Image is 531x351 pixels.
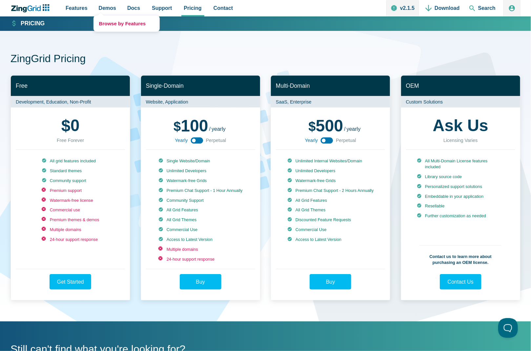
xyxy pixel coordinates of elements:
[10,52,521,67] h1: ZingGrid Pricing
[417,158,504,170] li: All Multi-Domain License features included
[21,21,45,27] strong: Pricing
[66,4,88,12] span: Features
[310,274,351,290] a: Buy
[287,227,374,233] li: Commercial Use
[127,4,140,12] span: Docs
[271,76,390,96] h2: Multi-Domain
[158,178,243,184] li: Watermark-free Grids
[42,168,99,174] li: Standard themes
[50,274,91,290] a: Get Started
[11,96,130,107] p: Development, Education, Non-Profit
[158,198,243,203] li: Community Support
[347,126,361,132] span: yearly
[206,136,226,144] span: Perpetual
[152,4,172,12] span: Support
[42,217,99,223] li: Premium themes & demos
[440,274,481,290] a: Contact Us
[417,194,504,199] li: Embeddable in your application
[184,4,202,12] span: Pricing
[344,127,345,132] span: /
[94,15,159,32] a: Browse by Features
[158,207,243,213] li: All Grid Features
[57,136,84,144] div: Free Forever
[10,4,53,12] a: ZingChart Logo. Click to return to the homepage
[287,178,374,184] li: Watermark-free Grids
[99,4,116,12] span: Demos
[42,198,99,203] li: Watermark-free license
[42,207,99,213] li: Commercial use
[287,158,374,164] li: Unlimited Internal Websites/Domain
[42,188,99,194] li: Premium support
[433,117,489,134] strong: Ask Us
[214,4,233,12] span: Contact
[498,318,518,338] iframe: Toggle Customer Support
[11,76,130,96] h2: Free
[158,158,243,164] li: Single Website/Domain
[42,237,99,243] li: 24-hour support response
[419,245,501,266] p: Contact us to learn more about purchasing an OEM license.
[158,227,243,233] li: Commercial Use
[11,20,45,28] a: Pricing
[417,174,504,180] li: Library source code
[417,184,504,190] li: Personalized support solutions
[309,117,343,135] span: 500
[42,227,99,233] li: Multiple domains
[42,158,99,164] li: All grid features included
[417,203,504,209] li: Resellable
[287,217,374,223] li: Discounted Feature Requests
[443,136,478,144] div: Licensing Varies
[287,188,374,194] li: Premium Chat Support - 2 Hours Annually
[158,246,243,252] li: Multiple domains
[401,96,520,107] p: Custom Solutions
[287,237,374,243] li: Access to Latest Version
[42,178,99,184] li: Community support
[158,188,243,194] li: Premium Chat Support - 1 Hour Annually
[141,76,260,96] h2: Single-Domain
[158,256,243,262] li: 24-hour support response
[158,217,243,223] li: All Grid Themes
[61,117,71,134] span: $
[158,237,243,243] li: Access to Latest Version
[287,207,374,213] li: All Grid Themes
[287,168,374,174] li: Unlimited Developers
[287,198,374,203] li: All Grid Features
[417,213,504,219] li: Further customization as needed
[271,96,390,107] p: SaaS, Enterprise
[180,274,221,290] a: Buy
[158,168,243,174] li: Unlimited Developers
[212,126,226,132] span: yearly
[305,136,318,144] span: Yearly
[175,136,188,144] span: Yearly
[209,127,211,132] span: /
[401,76,520,96] h2: OEM
[174,117,208,135] span: 100
[61,117,80,134] strong: 0
[141,96,260,107] p: Website, Application
[336,136,356,144] span: Perpetual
